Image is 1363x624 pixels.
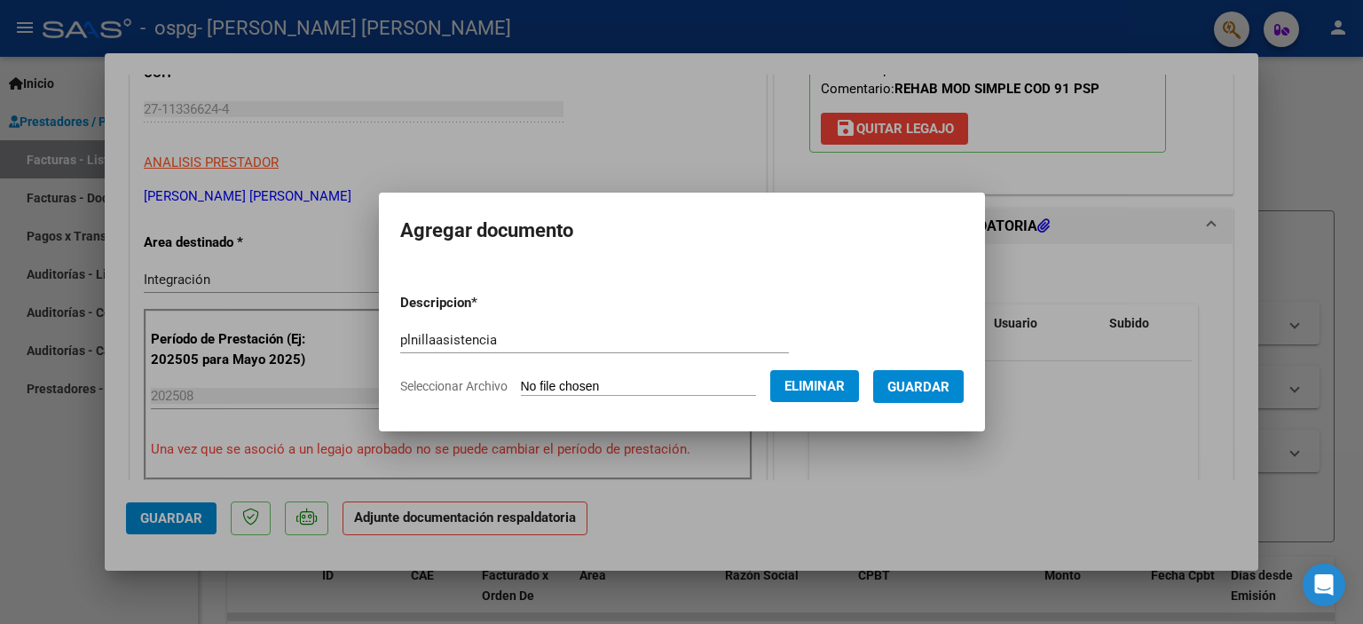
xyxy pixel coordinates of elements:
p: Descripcion [400,293,570,313]
span: Eliminar [784,378,845,394]
span: Seleccionar Archivo [400,379,508,393]
h2: Agregar documento [400,214,964,248]
div: Open Intercom Messenger [1303,564,1345,606]
button: Eliminar [770,370,859,402]
button: Guardar [873,370,964,403]
span: Guardar [887,379,949,395]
